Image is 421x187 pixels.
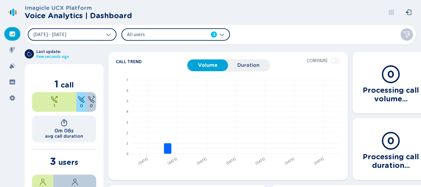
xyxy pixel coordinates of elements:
[231,63,266,68] span: Duration
[36,49,69,54] span: Last update:
[32,92,76,112] div: 100%
[126,88,128,93] text: 6
[307,58,328,63] span: Compare
[219,32,224,37] svg: chevron-down
[4,91,20,105] div: Settings
[284,156,296,166] text: [DATE]
[228,59,269,71] button: Duration
[190,63,225,68] span: Volume
[61,80,74,89] span: call
[126,78,128,83] text: 7
[76,92,86,112] div: 0%
[225,156,237,166] text: [DATE]
[55,78,59,90] span: 1
[39,178,47,186] svg: user-profile
[78,96,85,103] svg: telephone-inbound
[86,92,96,112] div: 0%
[51,96,58,103] svg: telephone-outbound
[187,59,228,71] button: Volume
[126,130,128,136] text: 2
[406,9,412,15] svg: box-arrow-left
[58,158,78,167] span: users
[137,156,149,166] text: [DATE]
[126,120,128,125] text: 3
[9,63,15,69] svg: alarm-filled
[116,59,186,64] h4: Call trend
[196,156,208,166] text: [DATE]
[4,27,20,41] div: Dashboard
[126,109,128,114] text: 4
[4,43,20,57] div: Recordings
[90,103,93,108] span: 0
[401,28,413,41] button: Clear filters
[80,103,83,108] span: 0
[9,79,15,85] svg: groups-filled
[88,96,95,103] svg: unknown-call
[4,75,20,89] div: Groups
[403,31,411,38] svg: funnel-disabled
[33,32,67,37] span: [DATE] - [DATE]
[55,128,74,134] h1: 0m 06s
[213,31,215,38] span: 3
[126,99,128,104] text: 5
[60,119,68,127] svg: timer
[25,11,132,20] h2: Voice Analytics | Dashboard
[126,141,128,146] text: 1
[126,151,128,157] text: 0
[4,59,20,73] div: Alarms
[36,54,69,59] span: Few seconds ago
[45,134,83,139] h2: avg call duration
[166,156,178,166] text: [DATE]
[71,178,79,186] svg: user-profile
[9,31,15,37] svg: dashboard-filled
[313,156,325,166] text: [DATE]
[106,32,111,37] svg: chevron-down
[25,5,132,11] h3: Imagicle UCX Platform
[28,28,116,41] button: [DATE] - [DATE]
[50,155,56,167] span: 3
[54,103,55,108] span: 1
[127,31,198,38] span: All users
[27,51,32,56] svg: arrow-clockwise
[9,47,15,53] svg: mic-fill
[254,156,266,166] text: [DATE]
